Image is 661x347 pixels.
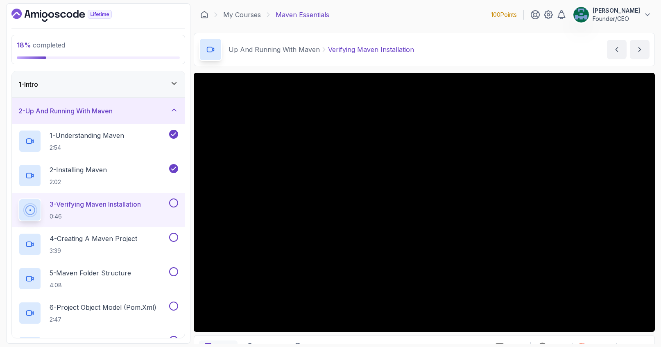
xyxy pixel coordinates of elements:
p: 7 - Target Folder [50,337,98,347]
p: Verifying Maven Installation [328,45,414,54]
button: next content [630,40,650,59]
p: 5 - Maven Folder Structure [50,268,131,278]
a: Dashboard [200,11,208,19]
h3: 2 - Up And Running With Maven [18,106,113,116]
button: 2-Installing Maven2:02 [18,164,178,187]
button: 1-Understanding Maven2:54 [18,130,178,153]
p: 6 - Project Object Model (pom.xml) [50,302,156,312]
button: 5-Maven Folder Structure4:08 [18,267,178,290]
p: 0:46 [50,212,141,221]
p: Up And Running With Maven [229,45,320,54]
p: 3:39 [50,247,137,255]
p: 4:08 [50,281,131,289]
button: 2-Up And Running With Maven [12,98,185,124]
iframe: 3 - Verifying maven installation [194,73,655,332]
button: previous content [607,40,627,59]
p: 2:54 [50,144,124,152]
p: [PERSON_NAME] [593,7,640,15]
button: user profile image[PERSON_NAME]Founder/CEO [573,7,652,23]
p: 100 Points [491,11,517,19]
p: 3 - Verifying Maven Installation [50,199,141,209]
p: 2:47 [50,315,156,324]
span: 18 % [17,41,31,49]
p: 2 - Installing Maven [50,165,107,175]
h3: 1 - Intro [18,79,38,89]
button: 6-Project Object Model (pom.xml)2:47 [18,302,178,324]
p: 1 - Understanding Maven [50,131,124,140]
p: 4 - Creating A Maven Project [50,234,137,243]
button: 3-Verifying Maven Installation0:46 [18,198,178,221]
a: Dashboard [11,9,131,22]
p: Maven Essentials [276,10,329,20]
button: 4-Creating A Maven Project3:39 [18,233,178,256]
button: 1-Intro [12,71,185,97]
p: Founder/CEO [593,15,640,23]
span: completed [17,41,65,49]
a: My Courses [223,10,261,20]
p: 2:02 [50,178,107,186]
img: user profile image [573,7,589,23]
